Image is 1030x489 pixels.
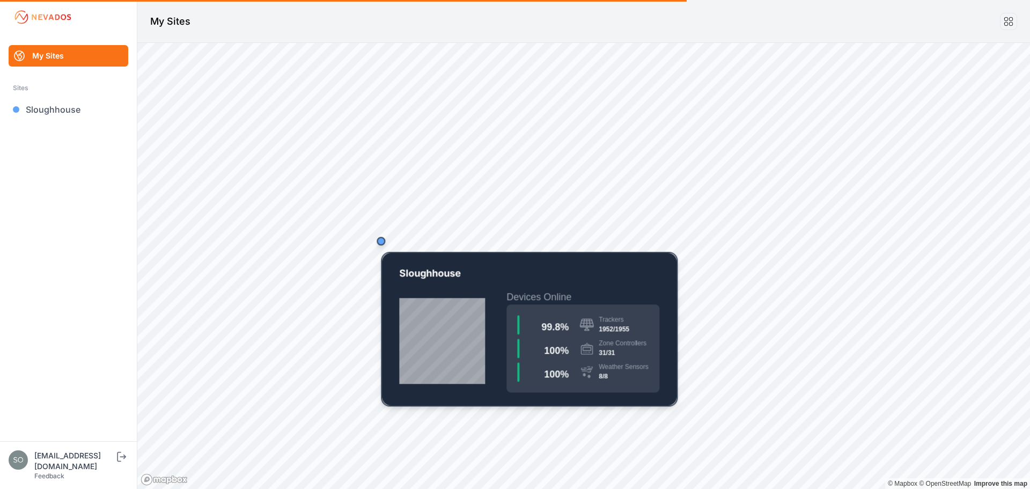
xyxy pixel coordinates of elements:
div: 1952/1955 [599,324,629,334]
div: Sites [13,82,124,94]
a: Mapbox [888,480,917,487]
img: Nevados [13,9,73,26]
div: Map marker [370,230,392,252]
p: Sloughhouse [399,266,659,289]
h2: Devices Online [506,289,659,304]
div: Trackers [599,315,629,324]
span: 99.8 % [541,322,569,332]
a: Feedback [34,472,64,480]
span: 100 % [544,345,569,356]
a: Sloughhouse [9,99,128,120]
div: Weather Sensors [599,362,649,371]
a: Map feedback [974,480,1027,487]
div: [EMAIL_ADDRESS][DOMAIN_NAME] [34,450,115,472]
h1: My Sites [150,14,190,29]
div: Zone Controllers [599,339,646,347]
canvas: Map [137,43,1030,489]
div: 31/31 [599,347,646,358]
img: solarae@invenergy.com [9,450,28,470]
div: 8/8 [599,371,649,382]
a: CA-05 [382,253,676,405]
a: OpenStreetMap [919,480,971,487]
span: 100 % [544,369,569,379]
a: Mapbox logo [141,473,188,486]
a: My Sites [9,45,128,67]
